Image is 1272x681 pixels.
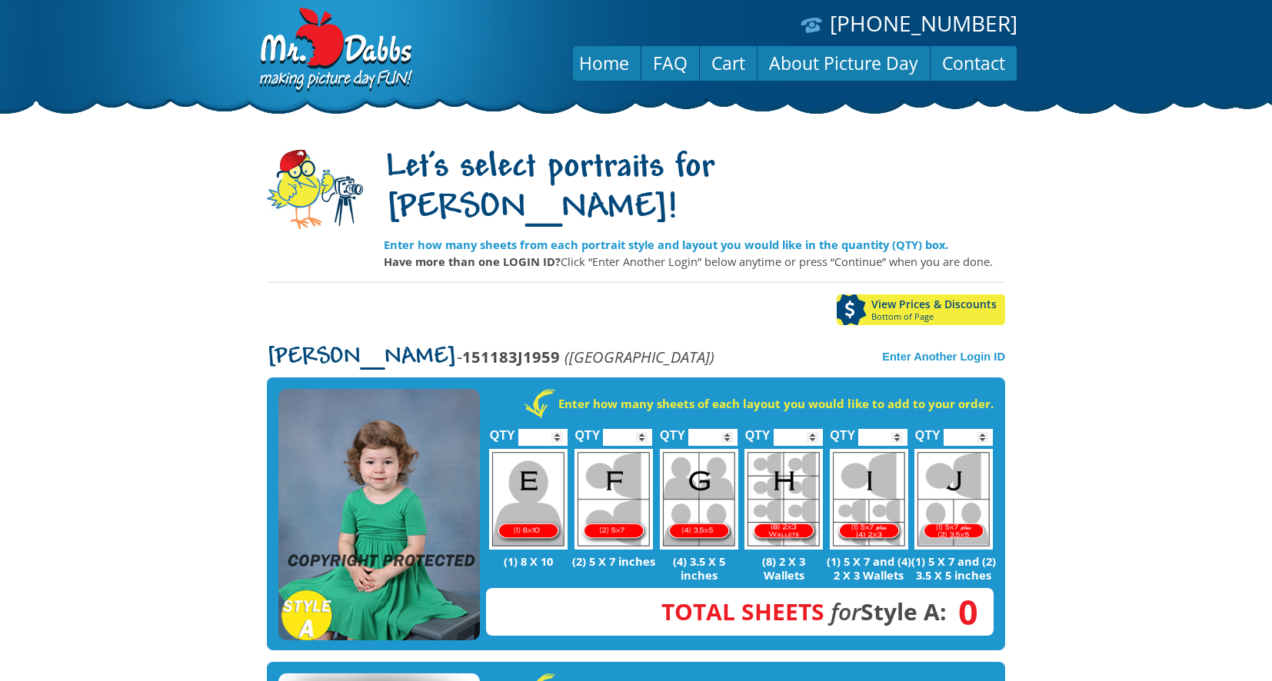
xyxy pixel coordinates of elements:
[915,412,941,450] label: QTY
[255,8,415,94] img: Dabbs Company
[384,253,1005,270] p: Click “Enter Another Login” below anytime or press “Continue” when you are done.
[931,45,1017,81] a: Contact
[641,45,699,81] a: FAQ
[745,412,771,450] label: QTY
[486,554,571,568] p: (1) 8 X 10
[911,554,997,582] p: (1) 5 X 7 and (2) 3.5 X 5 inches
[882,350,1005,363] a: Enter Another Login ID
[384,237,948,252] strong: Enter how many sheets from each portrait style and layout you would like in the quantity (QTY) box.
[744,449,823,550] img: H
[661,596,947,627] strong: Style A:
[830,8,1017,38] a: [PHONE_NUMBER]
[568,45,641,81] a: Home
[830,449,908,550] img: I
[574,449,653,550] img: F
[758,45,930,81] a: About Picture Day
[660,449,738,550] img: G
[462,346,560,367] strong: 151183J1959
[384,148,1005,230] h1: Let's select portraits for [PERSON_NAME]!
[871,312,1005,321] span: Bottom of Page
[490,412,515,450] label: QTY
[914,449,993,550] img: J
[574,412,600,450] label: QTY
[741,554,827,582] p: (8) 2 X 3 Wallets
[656,554,741,582] p: (4) 3.5 X 5 inches
[489,449,568,550] img: E
[384,254,561,269] strong: Have more than one LOGIN ID?
[700,45,757,81] a: Cart
[571,554,657,568] p: (2) 5 X 7 inches
[267,348,714,366] p: -
[267,150,363,229] img: camera-mascot
[826,554,911,582] p: (1) 5 X 7 and (4) 2 X 3 Wallets
[947,603,978,620] span: 0
[830,412,855,450] label: QTY
[278,389,480,641] img: STYLE A
[660,412,685,450] label: QTY
[831,596,861,627] em: for
[558,396,994,411] strong: Enter how many sheets of each layout you would like to add to your order.
[661,596,824,627] span: Total Sheets
[837,294,1005,325] a: View Prices & DiscountsBottom of Page
[564,346,714,367] em: ([GEOGRAPHIC_DATA])
[267,345,457,370] span: [PERSON_NAME]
